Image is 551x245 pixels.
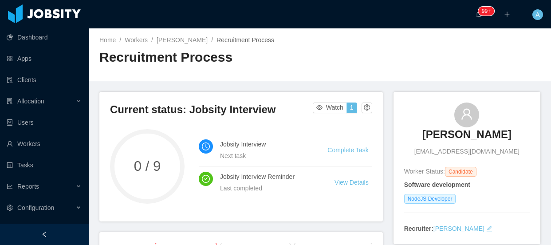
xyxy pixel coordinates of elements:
a: Workers [125,36,148,43]
a: icon: profileTasks [7,156,82,174]
strong: Recruiter: [404,225,433,232]
span: / [119,36,121,43]
span: / [211,36,213,43]
button: 1 [346,103,357,113]
button: icon: setting [362,103,372,113]
div: Next task [220,151,306,161]
i: icon: plus [504,11,510,17]
a: Complete Task [327,146,368,154]
a: icon: robotUsers [7,114,82,131]
button: icon: eyeWatch [313,103,347,113]
a: [PERSON_NAME] [433,225,484,232]
i: icon: check-circle [202,175,210,183]
i: icon: user [460,108,473,120]
i: icon: edit [486,225,492,232]
span: A [535,9,539,20]
i: icon: bell [476,11,482,17]
strong: Software development [404,181,470,188]
a: View Details [335,179,369,186]
i: icon: line-chart [7,183,13,190]
span: Configuration [17,204,54,211]
sup: 158 [478,7,494,16]
span: NodeJS Developer [404,194,456,204]
a: icon: auditClients [7,71,82,89]
h4: Jobsity Interview [220,139,306,149]
span: Candidate [445,167,476,177]
a: [PERSON_NAME] [157,36,208,43]
h4: Jobsity Interview Reminder [220,172,313,182]
h2: Recruitment Process [99,48,320,67]
a: icon: pie-chartDashboard [7,28,82,46]
span: Worker Status: [404,168,445,175]
span: Reports [17,183,39,190]
h3: Current status: Jobsity Interview [110,103,313,117]
span: / [151,36,153,43]
span: Allocation [17,98,44,105]
h3: [PERSON_NAME] [422,127,512,142]
span: [EMAIL_ADDRESS][DOMAIN_NAME] [414,147,520,156]
a: [PERSON_NAME] [422,127,512,147]
i: icon: clock-circle [202,142,210,150]
a: icon: userWorkers [7,135,82,153]
div: Last completed [220,183,313,193]
a: icon: appstoreApps [7,50,82,67]
i: icon: solution [7,98,13,104]
span: Recruitment Process [216,36,274,43]
span: 0 / 9 [110,159,185,173]
a: Home [99,36,116,43]
i: icon: setting [7,205,13,211]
